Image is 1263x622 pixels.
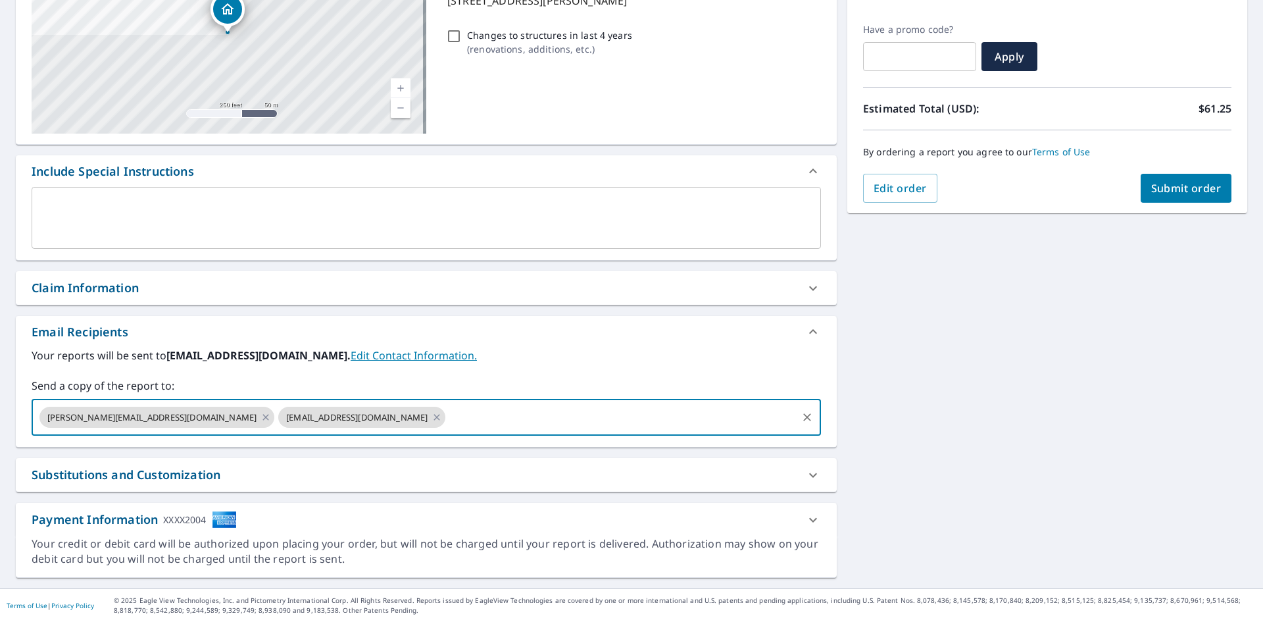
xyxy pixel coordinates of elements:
[863,174,937,203] button: Edit order
[32,279,139,297] div: Claim Information
[166,348,351,363] b: [EMAIL_ADDRESS][DOMAIN_NAME].
[863,24,976,36] label: Have a promo code?
[32,378,821,394] label: Send a copy of the report to:
[114,596,1256,615] p: © 2025 Eagle View Technologies, Inc. and Pictometry International Corp. All Rights Reserved. Repo...
[32,466,220,484] div: Substitutions and Customization
[51,601,94,610] a: Privacy Policy
[391,98,410,118] a: Current Level 17, Zoom Out
[874,181,927,195] span: Edit order
[32,163,194,180] div: Include Special Instructions
[1032,145,1091,158] a: Terms of Use
[1199,101,1231,117] p: $61.25
[212,511,237,529] img: cardImage
[798,408,816,427] button: Clear
[278,411,435,424] span: [EMAIL_ADDRESS][DOMAIN_NAME]
[163,511,206,529] div: XXXX2004
[278,407,445,428] div: [EMAIL_ADDRESS][DOMAIN_NAME]
[863,101,1047,117] p: Estimated Total (USD):
[467,28,632,42] p: Changes to structures in last 4 years
[7,601,47,610] a: Terms of Use
[32,348,821,363] label: Your reports will be sent to
[32,536,821,567] div: Your credit or debit card will be authorized upon placing your order, but will not be charged unt...
[32,323,128,341] div: Email Recipients
[16,155,837,187] div: Include Special Instructions
[39,407,274,428] div: [PERSON_NAME][EMAIL_ADDRESS][DOMAIN_NAME]
[351,348,477,363] a: EditContactInfo
[7,602,94,609] p: |
[863,146,1231,158] p: By ordering a report you agree to our
[16,316,837,348] div: Email Recipients
[16,503,837,536] div: Payment InformationXXXX2004cardImage
[981,42,1037,71] button: Apply
[39,411,264,424] span: [PERSON_NAME][EMAIL_ADDRESS][DOMAIN_NAME]
[992,49,1027,64] span: Apply
[1141,174,1232,203] button: Submit order
[16,271,837,305] div: Claim Information
[32,511,237,529] div: Payment Information
[1151,181,1222,195] span: Submit order
[467,42,632,56] p: ( renovations, additions, etc. )
[391,78,410,98] a: Current Level 17, Zoom In
[16,458,837,492] div: Substitutions and Customization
